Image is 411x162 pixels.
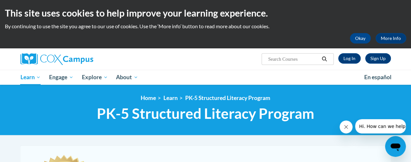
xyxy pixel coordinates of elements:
[350,33,371,44] button: Okay
[16,70,396,85] div: Main menu
[267,55,319,63] input: Search Courses
[163,94,178,101] a: Learn
[112,70,142,85] a: About
[340,120,353,133] iframe: Close message
[360,70,396,84] a: En español
[355,119,406,133] iframe: Message from company
[141,94,156,101] a: Home
[16,70,45,85] a: Learn
[78,70,112,85] a: Explore
[49,73,73,81] span: Engage
[20,53,137,65] a: Cox Campus
[4,5,53,10] span: Hi. How can we help?
[20,53,93,65] img: Cox Campus
[364,74,392,81] span: En español
[338,53,361,64] a: Log In
[20,73,41,81] span: Learn
[185,94,270,101] a: PK-5 Structured Literacy Program
[82,73,108,81] span: Explore
[365,53,391,64] a: Register
[5,6,406,19] h2: This site uses cookies to help improve your learning experience.
[319,55,329,63] button: Search
[385,136,406,157] iframe: Button to launch messaging window
[97,105,314,122] span: PK-5 Structured Literacy Program
[45,70,78,85] a: Engage
[376,33,406,44] a: More Info
[116,73,138,81] span: About
[5,23,406,30] p: By continuing to use the site you agree to our use of cookies. Use the ‘More info’ button to read...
